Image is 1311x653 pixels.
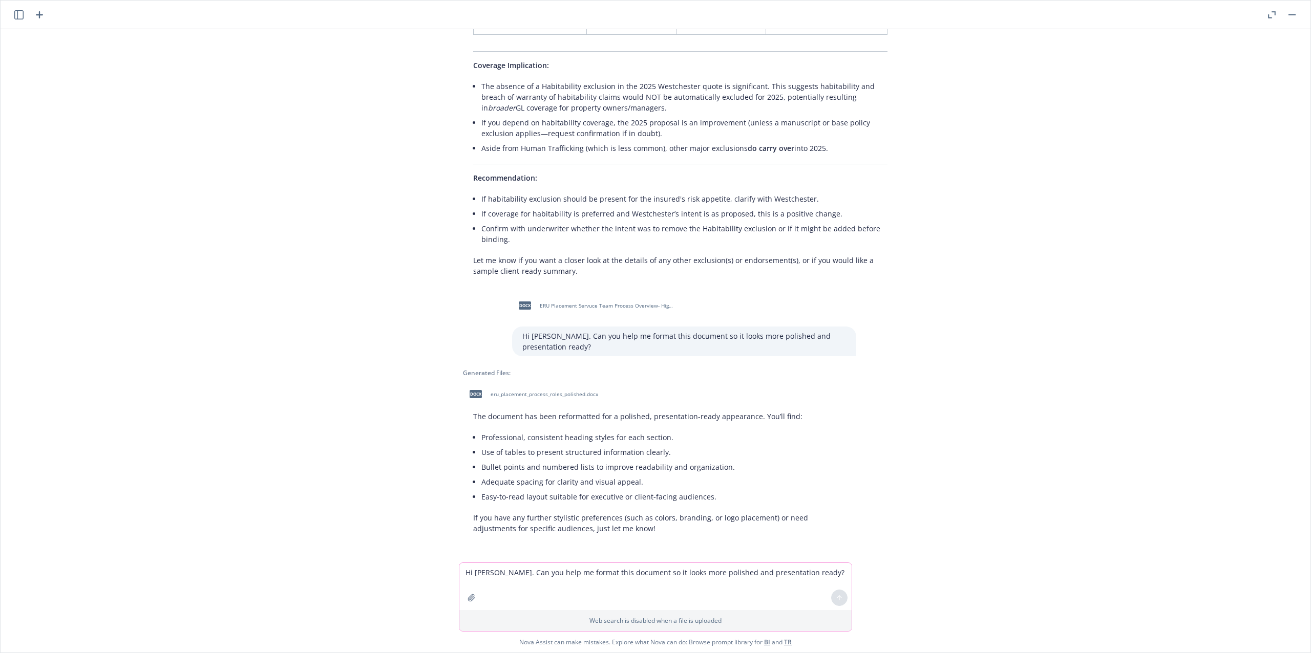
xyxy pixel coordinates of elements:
[463,368,856,377] div: Generated Files:
[764,638,770,646] a: BI
[481,115,887,141] li: If you depend on habitability coverage, the 2025 proposal is an improvement (unless a manuscript ...
[473,173,537,183] span: Recommendation:
[748,143,794,153] span: do carry over
[522,331,846,352] p: Hi [PERSON_NAME]. Can you help me format this document so it looks more polished and presentation...
[519,632,792,652] span: Nova Assist can make mistakes. Explore what Nova can do: Browse prompt library for and
[784,638,792,646] a: TR
[481,141,887,156] li: Aside from Human Trafficking (which is less common), other major exclusions into 2025.
[481,79,887,115] li: The absence of a Habitability exclusion in the 2025 Westchester quote is significant. This sugges...
[491,391,598,398] span: eru_placement_process_roles_polished.docx
[466,616,845,625] p: Web search is disabled when a file is uploaded
[470,390,482,398] span: docx
[473,60,549,70] span: Coverage Implication:
[481,206,887,221] li: If coverage for habitability is preferred and Westchester’s intent is as proposed, this is a posi...
[481,489,846,504] li: Easy-to-read layout suitable for executive or client-facing audiences.
[519,301,531,309] span: docx
[481,430,846,445] li: Professional, consistent heading styles for each section.
[481,445,846,460] li: Use of tables to present structured information clearly.
[481,221,887,247] li: Confirm with underwriter whether the intent was to remove the Habitability exclusion or if it mig...
[473,411,846,422] p: The document has been reformatted for a polished, presentation-ready appearance. You’ll find:
[512,293,676,318] div: docxERU Placement Servuce Team Process Overview- High Level.docx
[473,512,846,534] p: If you have any further stylistic preferences (such as colors, branding, or logo placement) or ne...
[473,255,887,276] p: Let me know if you want a closer look at the details of any other exclusion(s) or endorsement(s),...
[481,474,846,489] li: Adequate spacing for clarity and visual appeal.
[481,191,887,206] li: If habitability exclusion should be present for the insured's risk appetite, clarify with Westche...
[488,103,516,113] em: broader
[540,302,674,309] span: ERU Placement Servuce Team Process Overview- High Level.docx
[481,460,846,474] li: Bullet points and numbered lists to improve readability and organization.
[463,381,600,407] div: docxeru_placement_process_roles_polished.docx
